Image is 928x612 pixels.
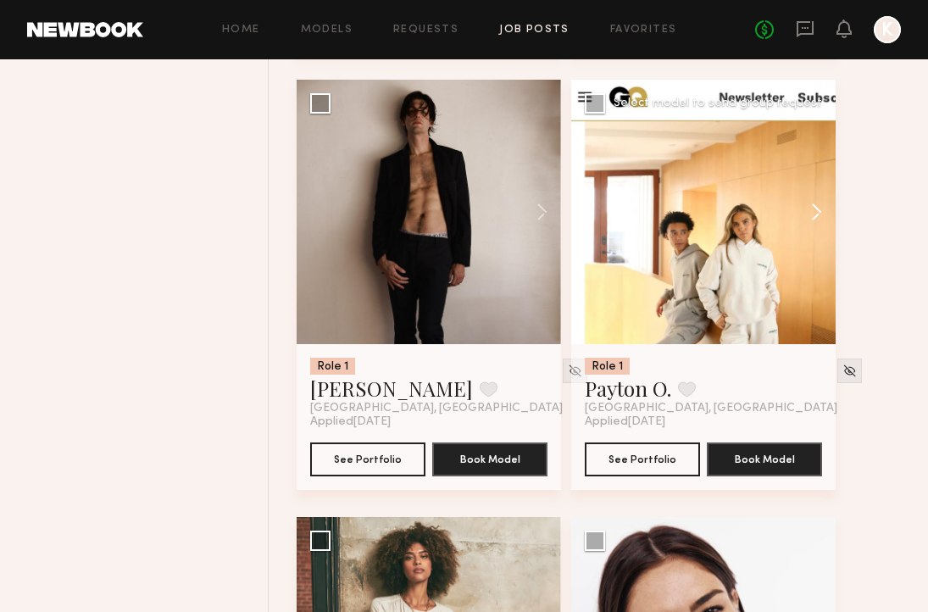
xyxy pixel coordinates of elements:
button: See Portfolio [310,442,425,476]
div: Select model to send group request [614,97,822,109]
img: Unhide Model [568,364,582,378]
img: Unhide Model [842,364,857,378]
span: [GEOGRAPHIC_DATA], [GEOGRAPHIC_DATA] [310,402,563,415]
button: Book Model [432,442,547,476]
a: Job Posts [499,25,570,36]
div: Role 1 [310,358,355,375]
div: Role 1 [585,358,630,375]
button: Book Model [707,442,822,476]
a: Models [301,25,353,36]
a: Book Model [707,451,822,465]
a: Favorites [610,25,677,36]
div: Applied [DATE] [310,415,547,429]
a: Payton O. [585,375,671,402]
a: Requests [393,25,458,36]
div: Applied [DATE] [585,415,822,429]
button: See Portfolio [585,442,700,476]
span: [GEOGRAPHIC_DATA], [GEOGRAPHIC_DATA] [585,402,837,415]
a: Book Model [432,451,547,465]
a: Home [222,25,260,36]
a: [PERSON_NAME] [310,375,473,402]
a: K [874,16,901,43]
